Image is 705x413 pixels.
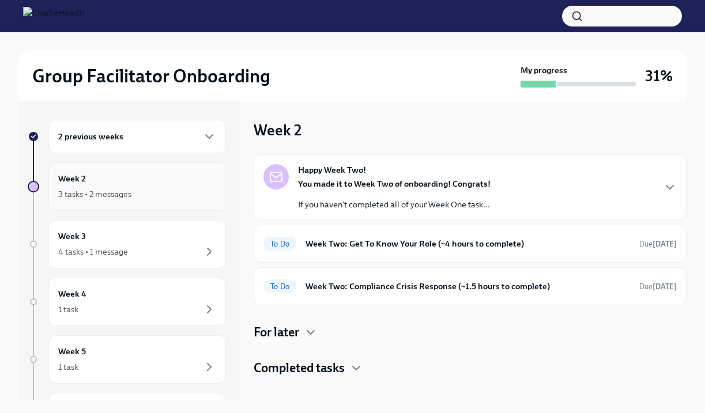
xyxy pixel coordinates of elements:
div: 4 tasks • 1 message [58,246,128,257]
h4: For later [254,324,299,341]
strong: [DATE] [653,240,677,248]
p: If you haven't completed all of your Week One task... [298,199,491,210]
span: To Do [263,282,296,291]
h6: Week Two: Get To Know Your Role (~4 hours to complete) [306,237,630,250]
span: To Do [263,240,296,248]
h3: Week 2 [254,120,301,141]
a: Week 51 task [28,335,226,384]
strong: Happy Week Two! [298,164,366,176]
h3: 31% [645,66,673,86]
h6: 2 previous weeks [58,130,123,143]
h6: Week 4 [58,287,86,300]
div: Completed tasks [254,359,687,377]
h4: Completed tasks [254,359,345,377]
a: Week 23 tasks • 2 messages [28,162,226,211]
div: 1 task [58,304,78,315]
h6: Week 3 [58,230,86,243]
h6: Week 5 [58,345,86,358]
div: 1 task [58,361,78,373]
a: To DoWeek Two: Get To Know Your Role (~4 hours to complete)Due[DATE] [263,234,677,253]
span: Due [639,240,677,248]
strong: You made it to Week Two of onboarding! Congrats! [298,179,491,189]
div: 2 previous weeks [48,120,226,153]
a: To DoWeek Two: Compliance Crisis Response (~1.5 hours to complete)Due[DATE] [263,277,677,295]
img: CharlieHealth [23,7,84,25]
span: Due [639,282,677,291]
h2: Group Facilitator Onboarding [32,65,270,88]
h6: Week 2 [58,172,86,185]
strong: My progress [521,65,567,76]
span: August 18th, 2025 09:00 [639,281,677,292]
div: 3 tasks • 2 messages [58,188,131,200]
a: Week 34 tasks • 1 message [28,220,226,268]
h6: Week Two: Compliance Crisis Response (~1.5 hours to complete) [306,280,630,293]
a: Week 41 task [28,278,226,326]
strong: [DATE] [653,282,677,291]
span: August 18th, 2025 09:00 [639,238,677,249]
div: For later [254,324,687,341]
